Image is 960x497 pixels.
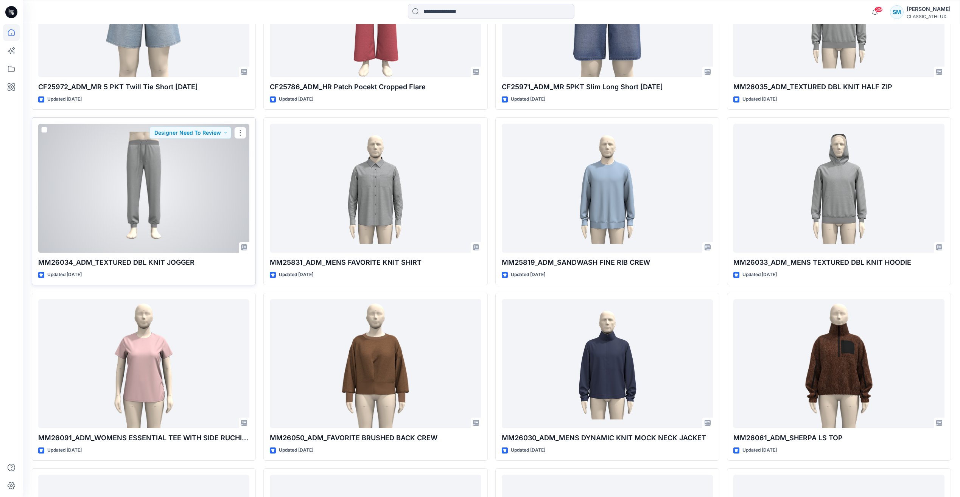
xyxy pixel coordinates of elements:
[502,82,713,92] p: CF25971_ADM_MR 5PKT Slim Long Short [DATE]
[38,82,249,92] p: CF25972_ADM_MR 5 PKT Twill Tie Short [DATE]
[733,257,944,268] p: MM26033_ADM_MENS TEXTURED DBL KNIT HOODIE
[502,257,713,268] p: MM25819_ADM_SANDWASH FINE RIB CREW
[733,124,944,253] a: MM26033_ADM_MENS TEXTURED DBL KNIT HOODIE
[502,433,713,443] p: MM26030_ADM_MENS DYNAMIC KNIT MOCK NECK JACKET
[874,6,883,12] span: 39
[511,271,545,279] p: Updated [DATE]
[38,299,249,428] a: MM26091_ADM_WOMENS ESSENTIAL TEE WITH SIDE RUCHING
[38,257,249,268] p: MM26034_ADM_TEXTURED DBL KNIT JOGGER
[733,82,944,92] p: MM26035_ADM_TEXTURED DBL KNIT HALF ZIP
[270,433,481,443] p: MM26050_ADM_FAVORITE BRUSHED BACK CREW
[733,299,944,428] a: MM26061_ADM_SHERPA LS TOP
[742,95,777,103] p: Updated [DATE]
[279,95,313,103] p: Updated [DATE]
[733,433,944,443] p: MM26061_ADM_SHERPA LS TOP
[279,271,313,279] p: Updated [DATE]
[502,299,713,428] a: MM26030_ADM_MENS DYNAMIC KNIT MOCK NECK JACKET
[511,95,545,103] p: Updated [DATE]
[270,257,481,268] p: MM25831_ADM_MENS FAVORITE KNIT SHIRT
[907,5,951,14] div: [PERSON_NAME]
[270,299,481,428] a: MM26050_ADM_FAVORITE BRUSHED BACK CREW
[38,433,249,443] p: MM26091_ADM_WOMENS ESSENTIAL TEE WITH SIDE RUCHING
[742,271,777,279] p: Updated [DATE]
[47,271,82,279] p: Updated [DATE]
[907,14,951,19] div: CLASSIC_ATHLUX
[890,5,904,19] div: SM
[742,446,777,454] p: Updated [DATE]
[38,124,249,253] a: MM26034_ADM_TEXTURED DBL KNIT JOGGER
[279,446,313,454] p: Updated [DATE]
[511,446,545,454] p: Updated [DATE]
[270,82,481,92] p: CF25786_ADM_HR Patch Pocekt Cropped Flare
[270,124,481,253] a: MM25831_ADM_MENS FAVORITE KNIT SHIRT
[47,95,82,103] p: Updated [DATE]
[47,446,82,454] p: Updated [DATE]
[502,124,713,253] a: MM25819_ADM_SANDWASH FINE RIB CREW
